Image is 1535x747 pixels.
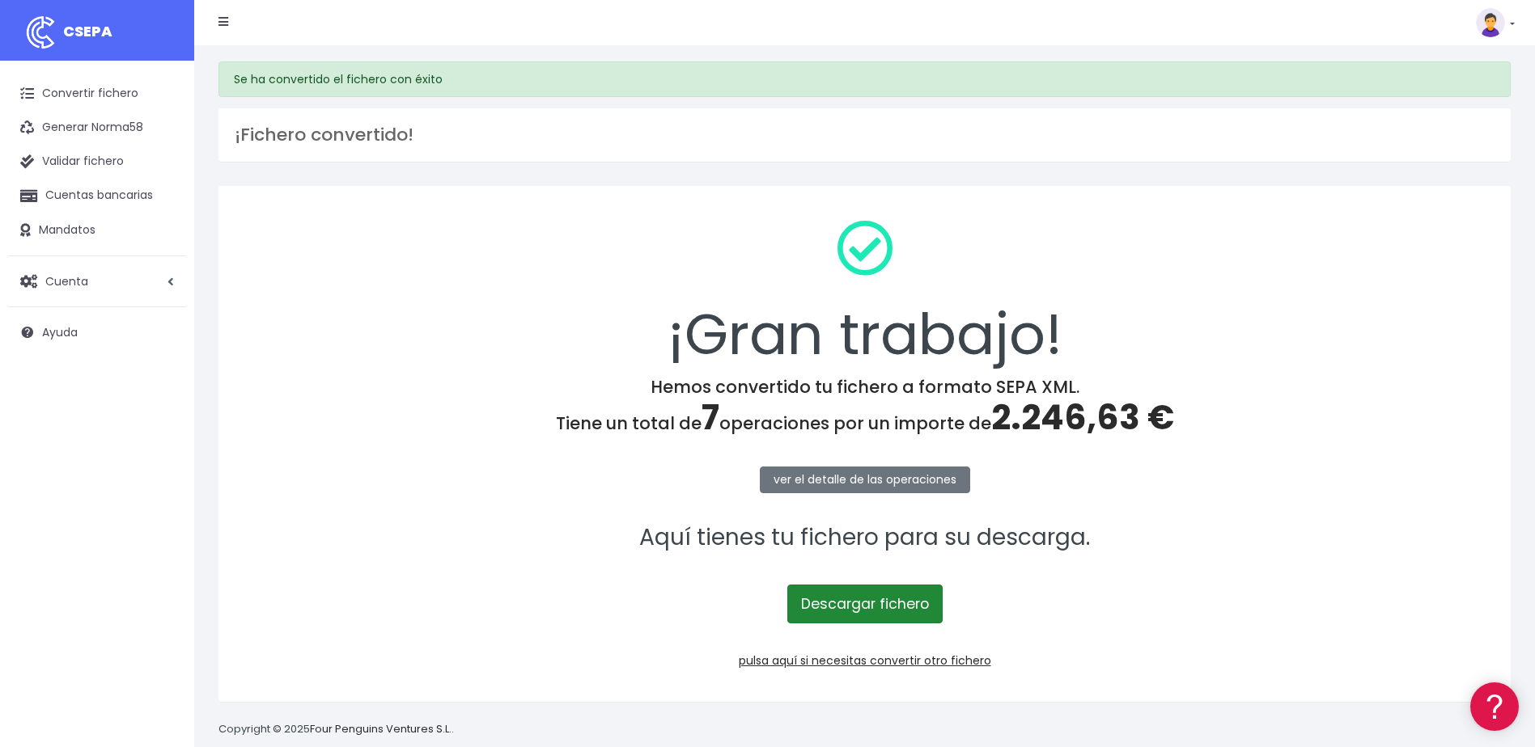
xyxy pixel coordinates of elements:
img: profile [1476,8,1505,37]
a: Convertir fichero [8,77,186,111]
a: Four Penguins Ventures S.L. [310,721,452,736]
h3: ¡Fichero convertido! [235,124,1495,146]
span: 7 [702,394,719,441]
img: logo [20,12,61,53]
span: 2.246,63 € [991,394,1174,441]
span: Ayuda [42,324,78,340]
a: Cuenta [8,264,186,298]
a: Descargar fichero [787,585,943,623]
span: Cuenta [45,272,88,289]
a: Generar Norma58 [8,111,186,145]
a: Validar fichero [8,145,186,179]
div: ¡Gran trabajo! [240,207,1490,377]
span: CSEPA [63,21,112,41]
p: Aquí tienes tu fichero para su descarga. [240,520,1490,556]
h4: Hemos convertido tu fichero a formato SEPA XML. Tiene un total de operaciones por un importe de [240,377,1490,438]
a: Cuentas bancarias [8,179,186,213]
a: ver el detalle de las operaciones [760,466,970,493]
a: Ayuda [8,315,186,349]
p: Copyright © 2025 . [218,721,454,738]
div: Se ha convertido el fichero con éxito [218,61,1511,97]
a: pulsa aquí si necesitas convertir otro fichero [739,652,991,669]
a: Mandatos [8,213,186,247]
